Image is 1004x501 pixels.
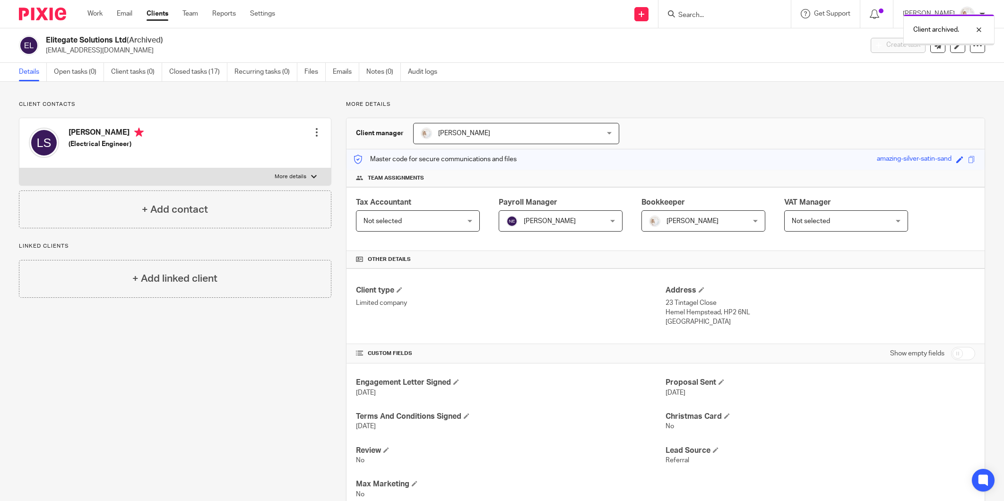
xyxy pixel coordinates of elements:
[19,35,39,55] img: svg%3E
[356,378,666,388] h4: Engagement Letter Signed
[69,139,144,149] h5: (Electrical Engineer)
[111,63,162,81] a: Client tasks (0)
[127,36,163,44] span: (Archived)
[134,128,144,137] i: Primary
[132,271,217,286] h4: + Add linked client
[784,199,831,206] span: VAT Manager
[666,317,975,327] p: [GEOGRAPHIC_DATA]
[408,63,444,81] a: Audit logs
[29,128,59,158] img: svg%3E
[19,63,47,81] a: Details
[356,285,666,295] h4: Client type
[250,9,275,18] a: Settings
[19,8,66,20] img: Pixie
[346,101,985,108] p: More details
[46,46,857,55] p: [EMAIL_ADDRESS][DOMAIN_NAME]
[666,446,975,456] h4: Lead Source
[499,199,557,206] span: Payroll Manager
[666,378,975,388] h4: Proposal Sent
[356,446,666,456] h4: Review
[792,218,830,225] span: Not selected
[356,298,666,308] p: Limited company
[356,412,666,422] h4: Terms And Conditions Signed
[666,218,718,225] span: [PERSON_NAME]
[666,457,689,464] span: Referral
[142,202,208,217] h4: + Add contact
[333,63,359,81] a: Emails
[960,7,975,22] img: Image.jpeg
[169,63,227,81] a: Closed tasks (17)
[212,9,236,18] a: Reports
[356,423,376,430] span: [DATE]
[356,350,666,357] h4: CUSTOM FIELDS
[877,154,952,165] div: amazing-silver-satin-sand
[666,298,975,308] p: 23 Tintagel Close
[275,173,306,181] p: More details
[356,199,411,206] span: Tax Accountant
[368,256,411,263] span: Other details
[641,199,685,206] span: Bookkeeper
[356,457,364,464] span: No
[364,218,402,225] span: Not selected
[871,38,926,53] button: Create task
[649,216,660,227] img: Image.jpeg
[117,9,132,18] a: Email
[46,35,694,45] h2: Elitegate Solutions Ltd
[354,155,517,164] p: Master code for secure communications and files
[506,216,518,227] img: svg%3E
[69,128,144,139] h4: [PERSON_NAME]
[368,174,424,182] span: Team assignments
[666,389,685,396] span: [DATE]
[666,285,975,295] h4: Address
[54,63,104,81] a: Open tasks (0)
[87,9,103,18] a: Work
[666,308,975,317] p: Hemel Hempstead, HP2 6NL
[356,491,364,498] span: No
[19,242,331,250] p: Linked clients
[666,412,975,422] h4: Christmas Card
[438,130,490,137] span: [PERSON_NAME]
[234,63,297,81] a: Recurring tasks (0)
[356,479,666,489] h4: Max Marketing
[913,25,959,35] p: Client archived.
[421,128,432,139] img: Image.jpeg
[356,389,376,396] span: [DATE]
[147,9,168,18] a: Clients
[19,101,331,108] p: Client contacts
[524,218,576,225] span: [PERSON_NAME]
[304,63,326,81] a: Files
[182,9,198,18] a: Team
[356,129,404,138] h3: Client manager
[666,423,674,430] span: No
[890,349,944,358] label: Show empty fields
[366,63,401,81] a: Notes (0)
